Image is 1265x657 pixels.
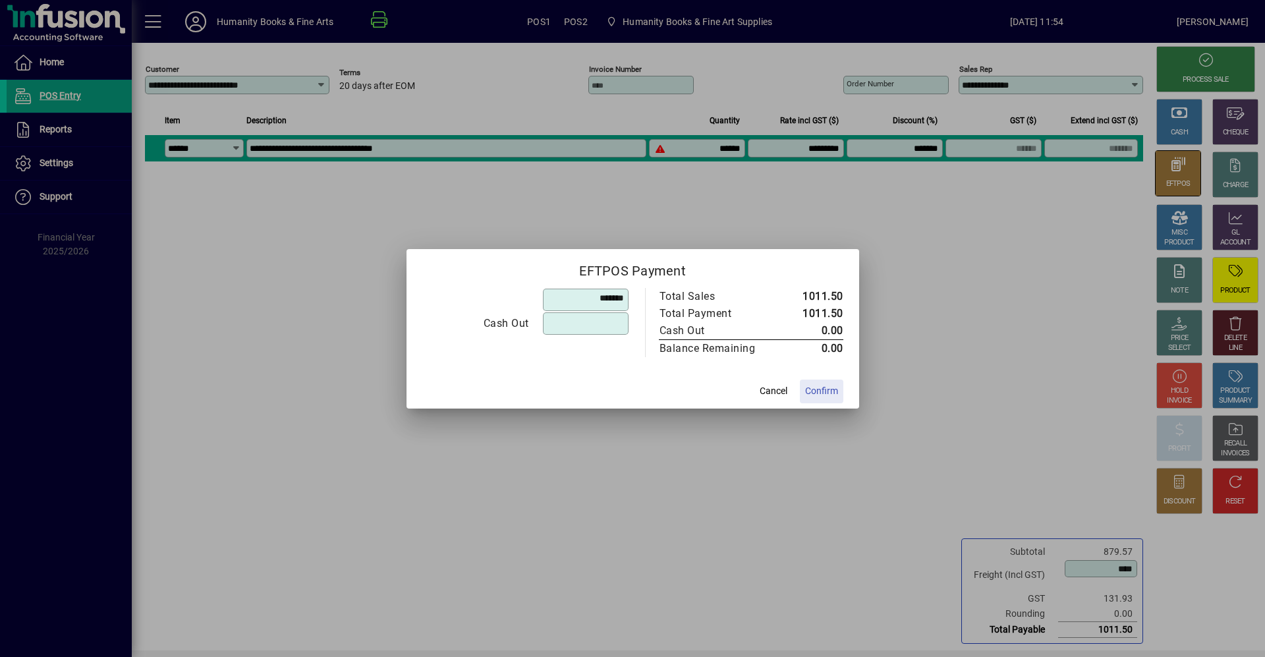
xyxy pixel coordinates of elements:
button: Cancel [752,380,795,403]
td: 1011.50 [783,288,843,305]
td: 0.00 [783,339,843,357]
td: Total Payment [659,305,783,322]
td: Total Sales [659,288,783,305]
div: Balance Remaining [660,341,770,357]
span: Confirm [805,384,838,398]
button: Confirm [800,380,843,403]
div: Cash Out [660,323,770,339]
div: Cash Out [423,316,529,331]
td: 1011.50 [783,305,843,322]
span: Cancel [760,384,787,398]
h2: EFTPOS Payment [407,249,859,287]
td: 0.00 [783,322,843,340]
